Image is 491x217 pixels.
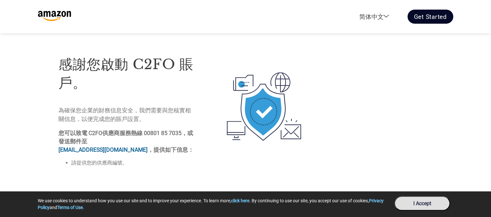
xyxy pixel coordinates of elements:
a: Terms of Use [57,205,83,210]
li: 請提供您的供應商編號。 [71,160,194,166]
strong: 您可以致電 C2FO供應商服務熱線 00801 85 7035，或發送郵件至 ，提供如下信息： [58,130,194,153]
a: Get Started [408,10,453,24]
img: Amazon [38,11,71,21]
a: click here [231,198,249,203]
p: 為確保您企業的財務信息安全，我們需要與您核實相關信息，以便完成您的賬戶設置。 [58,106,194,123]
a: [EMAIL_ADDRESS][DOMAIN_NAME] [58,147,148,153]
img: activated [219,42,309,172]
button: I Accept [394,196,450,211]
h3: 感謝您啟動 C2FO 賬戶。 [58,55,194,92]
p: We use cookies to understand how you use our site and to improve your experience. To learn more, ... [38,197,388,211]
